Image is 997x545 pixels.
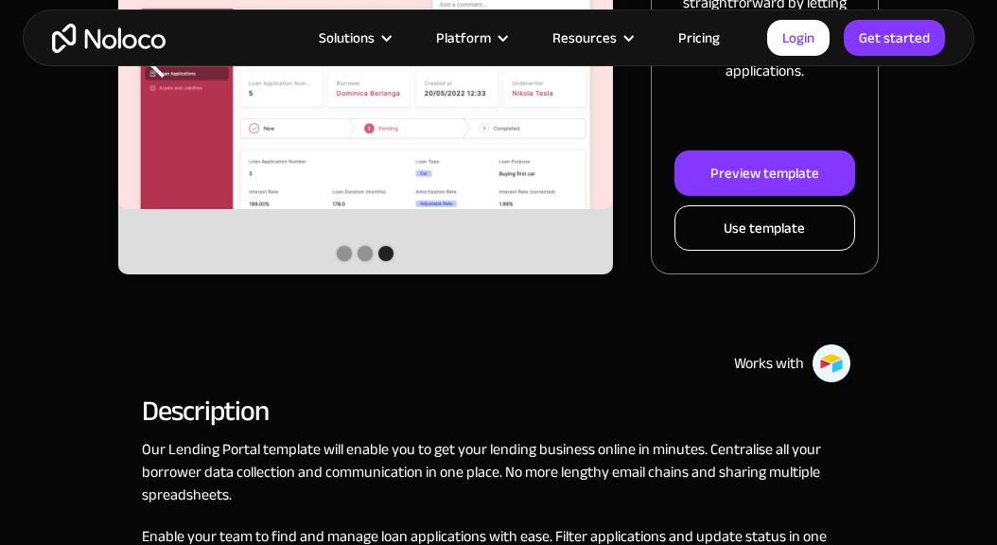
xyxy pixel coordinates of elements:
[710,161,819,185] div: Preview template
[412,26,529,50] div: Platform
[142,402,855,419] h2: Description
[844,20,945,56] a: Get started
[734,352,804,375] div: Works with
[436,26,491,50] div: Platform
[142,438,855,506] p: Our Lending Portal template will enable you to get your lending business online in minutes. Centr...
[378,246,394,261] div: Show slide 3 of 3
[674,150,855,196] a: Preview template
[52,24,166,53] a: home
[767,20,830,56] a: Login
[529,26,655,50] div: Resources
[655,26,743,50] a: Pricing
[319,26,375,50] div: Solutions
[295,26,412,50] div: Solutions
[358,246,373,261] div: Show slide 2 of 3
[337,246,352,261] div: Show slide 1 of 3
[724,216,805,240] div: Use template
[812,343,851,383] img: Airtable
[674,205,855,251] a: Use template
[552,26,617,50] div: Resources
